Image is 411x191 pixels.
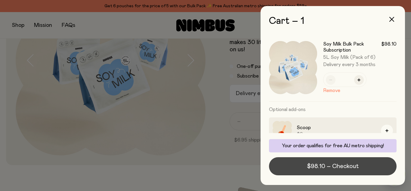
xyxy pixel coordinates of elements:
h3: Scoop [297,124,376,131]
h2: Cart – 1 [269,16,397,27]
span: $98.10 [381,41,397,53]
span: 5L Soy Milk (Pack of 6) [323,55,375,60]
span: $9 [297,131,376,137]
span: $98.10 – Checkout [307,162,359,170]
span: Delivery every 3 months [323,62,397,68]
h3: Optional add-ons [269,102,397,117]
button: Remove [323,87,340,94]
p: Your order qualifies for free AU metro shipping! [273,143,393,149]
button: $98.10 – Checkout [269,157,397,175]
h3: Soy Milk Bulk Pack Subscription [323,41,381,53]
